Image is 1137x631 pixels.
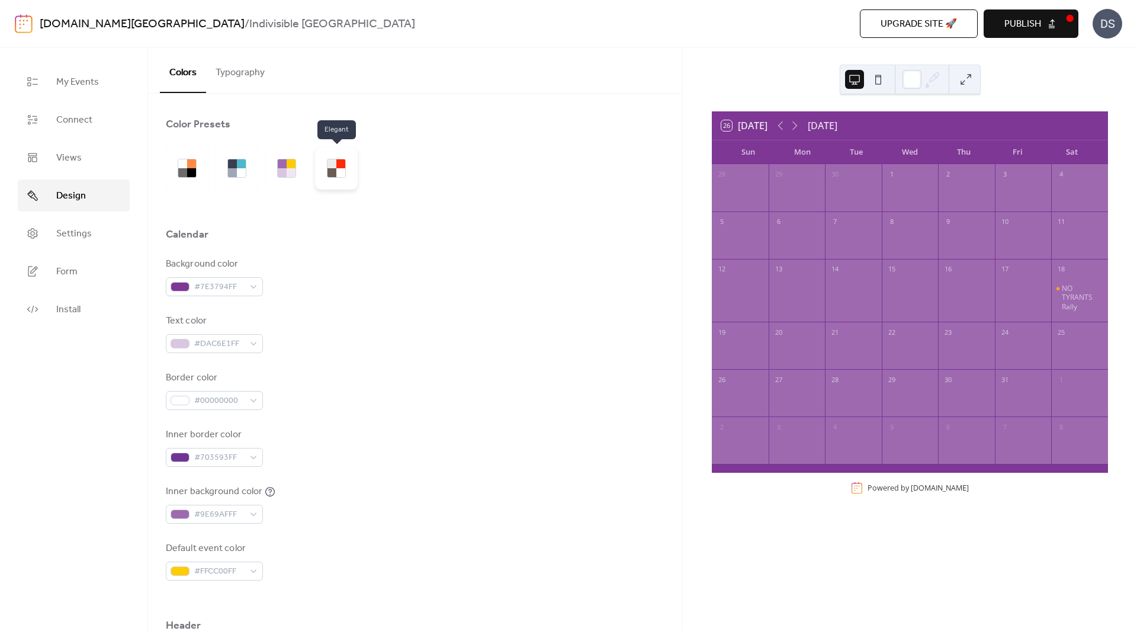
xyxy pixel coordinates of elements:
[883,140,937,164] div: Wed
[885,326,898,339] div: 22
[1004,17,1041,31] span: Publish
[56,227,92,241] span: Settings
[715,326,728,339] div: 19
[194,337,244,351] span: #DAC6E1FF
[1045,140,1099,164] div: Sat
[772,421,785,434] div: 3
[18,142,130,174] a: Views
[166,428,261,442] div: Inner border color
[772,263,785,276] div: 13
[194,565,244,579] span: #FFCC00FF
[1055,373,1068,386] div: 1
[715,263,728,276] div: 12
[245,13,249,36] b: /
[1055,216,1068,229] div: 11
[317,120,356,139] span: Elegant
[942,168,955,181] div: 2
[942,216,955,229] div: 9
[828,168,841,181] div: 30
[166,485,262,499] div: Inner background color
[194,508,244,522] span: #9E69AFFF
[166,257,261,271] div: Background color
[40,13,245,36] a: [DOMAIN_NAME][GEOGRAPHIC_DATA]
[166,371,261,385] div: Border color
[775,140,829,164] div: Mon
[56,303,81,317] span: Install
[828,421,841,434] div: 4
[18,66,130,98] a: My Events
[56,151,82,165] span: Views
[885,373,898,386] div: 29
[56,265,78,279] span: Form
[772,326,785,339] div: 20
[828,373,841,386] div: 28
[15,14,33,33] img: logo
[18,180,130,212] a: Design
[772,216,785,229] div: 6
[984,9,1078,38] button: Publish
[998,326,1011,339] div: 24
[911,483,969,493] a: [DOMAIN_NAME]
[194,280,244,294] span: #7E3794FF
[194,394,244,408] span: #00000000
[885,168,898,181] div: 1
[206,48,274,92] button: Typography
[942,263,955,276] div: 16
[18,293,130,325] a: Install
[194,451,244,465] span: #703593FF
[881,17,957,31] span: Upgrade site 🚀
[828,326,841,339] div: 21
[1051,284,1108,312] div: NO TYRANTS Rally
[998,216,1011,229] div: 10
[166,228,208,242] div: Calendar
[860,9,978,38] button: Upgrade site 🚀
[868,483,969,493] div: Powered by
[885,216,898,229] div: 8
[1062,284,1103,312] div: NO TYRANTS Rally
[166,314,261,328] div: Text color
[715,168,728,181] div: 28
[772,373,785,386] div: 27
[998,168,1011,181] div: 3
[937,140,991,164] div: Thu
[721,140,775,164] div: Sun
[18,217,130,249] a: Settings
[18,104,130,136] a: Connect
[808,118,837,133] div: [DATE]
[942,373,955,386] div: 30
[249,13,415,36] b: Indivisible [GEOGRAPHIC_DATA]
[991,140,1045,164] div: Fri
[772,168,785,181] div: 29
[1055,326,1068,339] div: 25
[998,263,1011,276] div: 17
[885,421,898,434] div: 5
[828,216,841,229] div: 7
[56,189,86,203] span: Design
[1093,9,1122,39] div: DS
[166,542,261,556] div: Default event color
[828,263,841,276] div: 14
[18,255,130,287] a: Form
[715,216,728,229] div: 5
[1055,168,1068,181] div: 4
[56,75,99,89] span: My Events
[998,421,1011,434] div: 7
[1055,263,1068,276] div: 18
[829,140,883,164] div: Tue
[1055,421,1068,434] div: 8
[715,373,728,386] div: 26
[885,263,898,276] div: 15
[998,373,1011,386] div: 31
[717,117,772,134] button: 26[DATE]
[160,48,206,93] button: Colors
[166,117,230,132] div: Color Presets
[942,326,955,339] div: 23
[942,421,955,434] div: 6
[56,113,92,127] span: Connect
[715,421,728,434] div: 2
